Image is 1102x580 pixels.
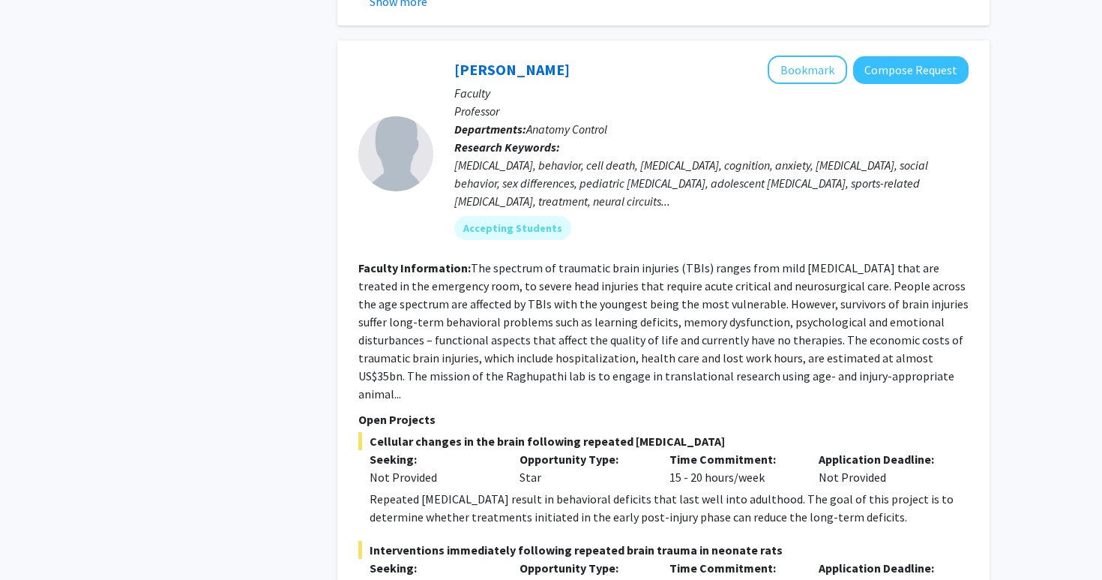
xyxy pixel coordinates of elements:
div: 15 - 20 hours/week [658,450,808,486]
span: Interventions immediately following repeated brain trauma in neonate rats [358,541,969,559]
div: Not Provided [370,468,497,486]
p: Seeking: [370,450,497,468]
p: Time Commitment: [669,450,797,468]
div: Not Provided [807,450,957,486]
p: Faculty [454,84,969,102]
div: Star [508,450,658,486]
p: Opportunity Type: [520,450,647,468]
p: Opportunity Type: [520,559,647,577]
fg-read-more: The spectrum of traumatic brain injuries (TBIs) ranges from mild [MEDICAL_DATA] that are treated ... [358,260,969,401]
a: [PERSON_NAME] [454,60,570,79]
iframe: Chat [11,512,64,569]
span: Cellular changes in the brain following repeated [MEDICAL_DATA] [358,432,969,450]
button: Add Ramesh Raghupathi to Bookmarks [768,56,847,84]
p: Professor [454,102,969,120]
button: Compose Request to Ramesh Raghupathi [853,56,969,84]
div: [MEDICAL_DATA], behavior, cell death, [MEDICAL_DATA], cognition, anxiety, [MEDICAL_DATA], social ... [454,156,969,210]
p: Time Commitment: [669,559,797,577]
p: Repeated [MEDICAL_DATA] result in behavioral deficits that last well into adulthood. The goal of ... [370,490,969,526]
p: Application Deadline: [819,559,946,577]
b: Faculty Information: [358,260,471,275]
b: Departments: [454,122,526,137]
b: Research Keywords: [454,140,560,155]
mat-chip: Accepting Students [454,216,571,240]
span: Anatomy Control [526,122,607,137]
p: Seeking: [370,559,497,577]
p: Open Projects [358,410,969,428]
p: Application Deadline: [819,450,946,468]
